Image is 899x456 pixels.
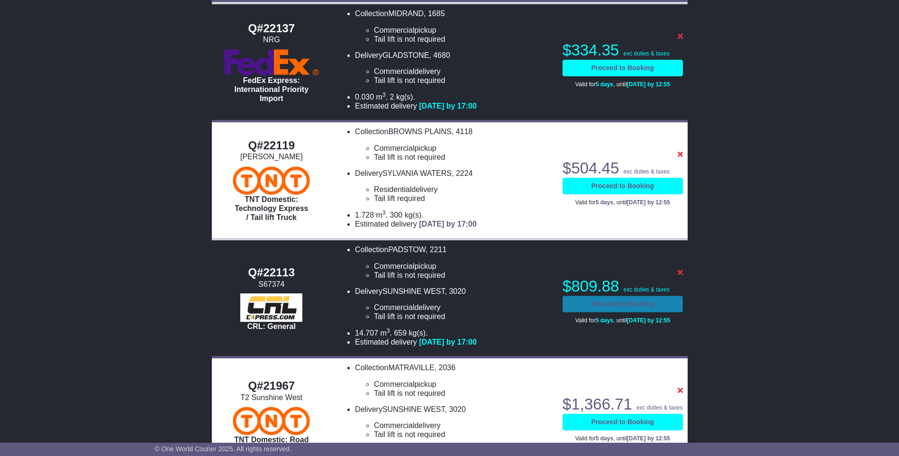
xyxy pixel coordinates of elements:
span: 334.35 [571,41,619,59]
span: m . [376,93,388,101]
span: , 4680 [429,51,450,59]
span: kg(s). [409,329,428,337]
li: delivery [374,303,553,312]
span: Commercial [374,380,414,388]
span: 0.030 [355,93,374,101]
li: pickup [374,380,553,389]
a: Proceed to Booking [563,178,682,194]
li: Collection [355,127,553,162]
span: $ [563,395,632,413]
span: [DATE] by 17:00 [419,220,477,228]
li: Estimated delivery [355,219,553,228]
p: Valid for , until [563,435,682,442]
span: exc duties & taxes [636,404,682,411]
span: SYLVANIA WATERS [382,169,452,177]
div: NRG [217,35,327,44]
span: [DATE] by 17:00 [419,102,477,110]
li: Delivery [355,405,553,439]
li: Tail lift is not required [374,35,553,44]
span: [DATE] by 12:55 [627,435,670,442]
span: 1,366.71 [571,395,632,413]
span: Commercial [374,303,414,311]
span: © One World Courier 2025. All rights reserved. [154,445,291,453]
div: Q#22119 [217,139,327,153]
sup: 3 [382,210,386,216]
sup: 3 [387,328,390,334]
p: Valid for , until [563,199,682,206]
li: pickup [374,26,553,35]
span: 5 days [596,199,613,206]
p: Valid for , until [563,317,682,324]
span: Commercial [374,26,414,34]
li: Tail lift is not required [374,76,553,85]
li: Tail lift is not required [374,153,553,162]
li: delivery [374,185,553,194]
li: Tail lift is not required [374,430,553,439]
span: $ [563,159,619,177]
span: kg(s). [405,211,424,219]
span: [DATE] by 17:00 [419,338,477,346]
a: Proceed to Booking [563,60,682,76]
span: GLADSTONE [382,51,429,59]
span: , 2211 [426,246,446,254]
div: Q#21967 [217,379,327,393]
span: Commercial [374,67,414,75]
p: Valid for , until [563,81,682,88]
span: [DATE] by 12:55 [627,199,670,206]
div: [PERSON_NAME] [217,152,327,161]
li: delivery [374,67,553,76]
li: Tail lift required [374,194,553,203]
span: exc duties & taxes [624,168,670,175]
span: 659 [394,329,407,337]
span: , 3020 [445,405,465,413]
img: TNT Domestic: Technology Express / Tail lift Truck [233,166,310,195]
span: 2 [390,93,394,101]
span: MATRAVILLE [388,364,434,372]
sup: 3 [382,91,386,98]
li: Delivery [355,287,553,321]
li: Tail lift is not required [374,389,553,398]
div: Q#22113 [217,266,327,280]
li: Collection [355,363,553,398]
a: Proceed to Booking [563,414,682,430]
li: delivery [374,421,553,430]
div: T2 Sunshine West [217,393,327,402]
li: Tail lift is not required [374,271,553,280]
span: m . [376,211,388,219]
span: Commercial [374,262,414,270]
li: Collection [355,9,553,44]
li: Tail lift is not required [374,312,553,321]
span: m . [381,329,392,337]
span: $ [563,277,619,295]
span: 5 days [596,317,613,324]
li: Estimated delivery [355,337,553,347]
div: Q#22137 [217,22,327,36]
span: , 3020 [445,287,465,295]
li: Collection [355,245,553,280]
span: FedEx Express: International Priority Import [235,76,309,102]
li: Delivery [355,169,553,203]
li: pickup [374,144,553,153]
img: CRL: General [240,293,302,322]
div: S67374 [217,280,327,289]
span: 1.728 [355,211,374,219]
img: TNT Domestic: Road Express [233,407,310,435]
span: , 4118 [452,128,472,136]
span: [DATE] by 12:55 [627,317,670,324]
span: PADSTOW [388,246,426,254]
span: 504.45 [571,159,619,177]
img: FedEx Express: International Priority Import [224,49,319,76]
li: pickup [374,262,553,271]
span: Commercial [374,421,414,429]
span: SUNSHINE WEST [382,405,445,413]
span: BROWNS PLAINS [388,128,451,136]
span: Commercial [374,144,414,152]
a: Proceed to Booking [563,296,682,312]
span: kg(s). [396,93,415,101]
span: , 1685 [424,9,445,18]
span: 5 days [596,435,613,442]
span: 809.88 [571,277,619,295]
span: Residential [374,185,411,193]
span: TNT Domestic: Road Express [234,436,309,453]
span: 5 days [596,81,613,88]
